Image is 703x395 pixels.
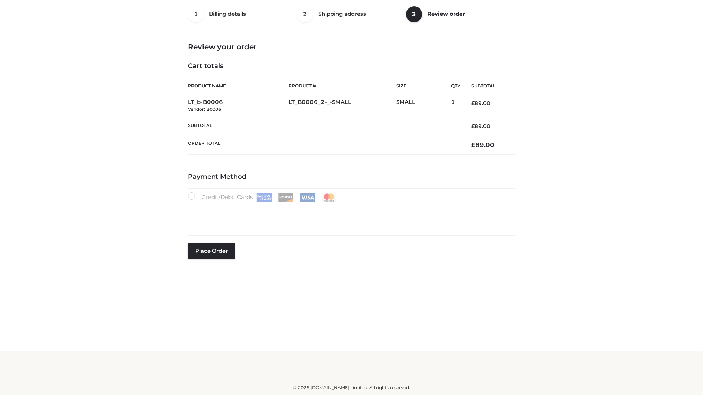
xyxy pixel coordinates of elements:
h4: Payment Method [188,173,515,181]
label: Credit/Debit Cards [188,192,338,202]
img: Amex [256,193,272,202]
span: £ [471,123,475,129]
img: Visa [300,193,315,202]
th: Size [396,78,447,94]
small: Vendor: B0006 [188,106,221,112]
div: © 2025 [DOMAIN_NAME] Limited. All rights reserved. [109,384,594,391]
bdi: 89.00 [471,141,494,148]
th: Qty [451,78,460,94]
button: Place order [188,243,235,259]
bdi: 89.00 [471,123,490,129]
td: 1 [451,94,460,117]
th: Product Name [188,78,289,94]
td: SMALL [396,94,451,117]
img: Mastercard [321,193,337,202]
span: £ [471,141,475,148]
h4: Cart totals [188,62,515,70]
iframe: Secure payment input frame [186,201,514,227]
span: £ [471,100,475,106]
th: Order Total [188,135,460,155]
td: LT_B0006_2-_-SMALL [289,94,396,117]
td: LT_b-B0006 [188,94,289,117]
h3: Review your order [188,42,515,51]
th: Product # [289,78,396,94]
img: Discover [278,193,294,202]
bdi: 89.00 [471,100,490,106]
th: Subtotal [460,78,515,94]
th: Subtotal [188,117,460,135]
